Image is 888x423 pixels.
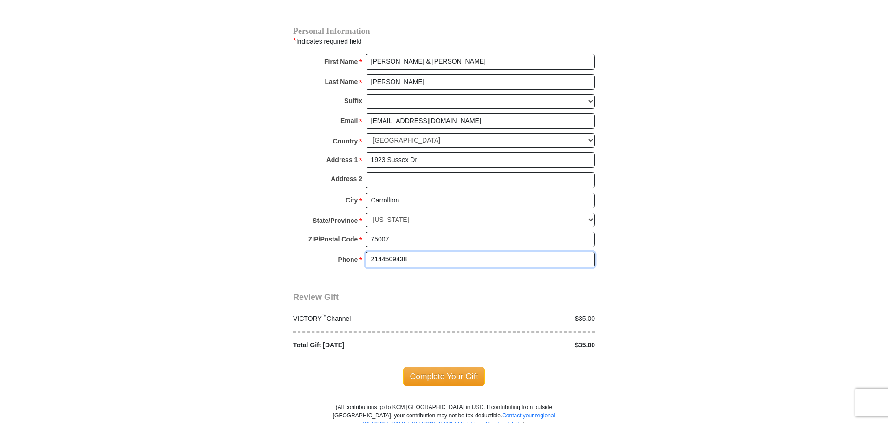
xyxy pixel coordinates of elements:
[403,367,485,386] span: Complete Your Gift
[288,340,444,350] div: Total Gift [DATE]
[444,314,600,324] div: $35.00
[344,94,362,107] strong: Suffix
[293,35,595,47] div: Indicates required field
[324,55,358,68] strong: First Name
[288,314,444,324] div: VICTORY Channel
[325,75,358,88] strong: Last Name
[331,172,362,185] strong: Address 2
[333,135,358,148] strong: Country
[340,114,358,127] strong: Email
[346,194,358,207] strong: City
[322,313,327,319] sup: ™
[293,27,595,35] h4: Personal Information
[338,253,358,266] strong: Phone
[313,214,358,227] strong: State/Province
[293,293,339,302] span: Review Gift
[444,340,600,350] div: $35.00
[326,153,358,166] strong: Address 1
[308,233,358,246] strong: ZIP/Postal Code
